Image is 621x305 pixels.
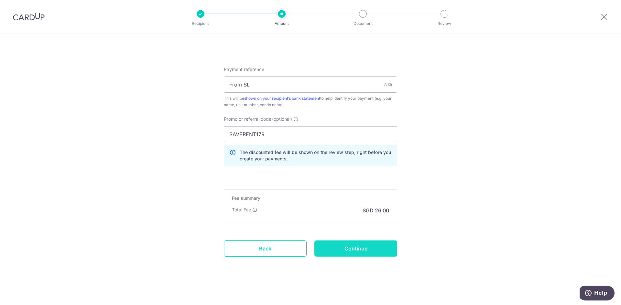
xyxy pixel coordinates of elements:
p: Document [339,20,387,27]
div: 7/35 [384,81,392,88]
a: shown on your recipient’s bank statement [244,96,320,101]
p: Total Fee [232,207,251,213]
p: SGD 26.00 [363,207,389,214]
input: Continue [314,240,397,257]
div: This will be to help identify your payment (e.g. your name, unit number, condo name). [224,95,397,108]
iframe: Opens a widget where you can find more information [580,286,615,302]
span: Promo or referral code [224,116,271,122]
img: CardUp [13,13,45,21]
span: (optional) [272,116,292,122]
h5: Fee summary [232,195,389,201]
span: Payment reference [224,66,264,73]
p: The discounted fee will be shown on the review step, right before you create your payments. [240,149,392,162]
p: Amount [258,20,306,27]
p: Recipient [177,20,224,27]
a: Back [224,240,307,257]
p: Review [420,20,468,27]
